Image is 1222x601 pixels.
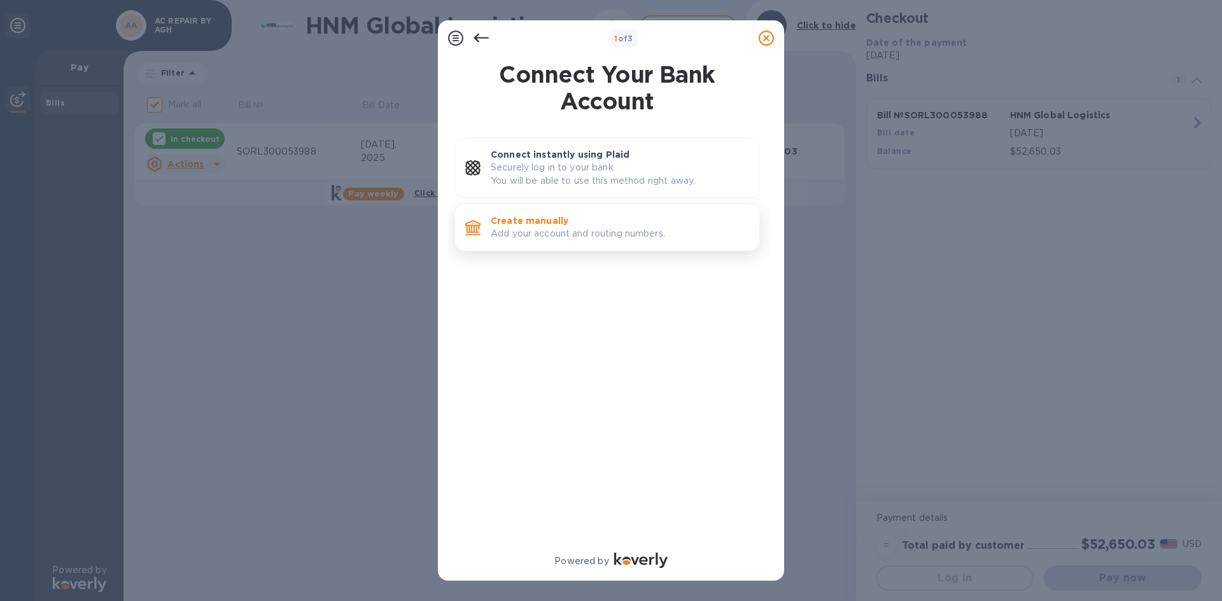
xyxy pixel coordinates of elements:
span: 1 [614,34,617,43]
p: Connect instantly using Plaid [491,148,749,161]
b: of 3 [614,34,633,43]
img: Logo [614,553,668,568]
h1: Connect Your Bank Account [449,61,765,114]
p: Securely log in to your bank. You will be able to use this method right away. [491,161,749,188]
p: Add your account and routing numbers. [491,227,749,240]
p: Create manually [491,214,749,227]
p: Powered by [554,555,608,568]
